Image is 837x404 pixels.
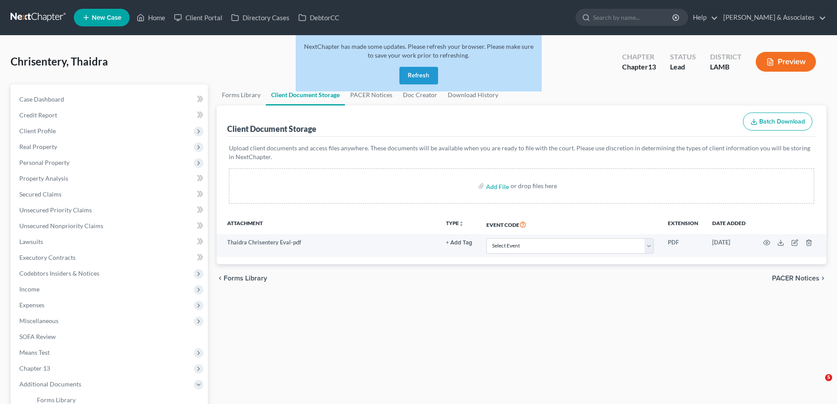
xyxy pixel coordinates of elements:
[446,240,472,246] button: + Add Tag
[12,329,208,345] a: SOFA Review
[217,275,267,282] button: chevron_left Forms Library
[304,43,533,59] span: NextChapter has made some updates. Please refresh your browser. Please make sure to save your wor...
[19,159,69,166] span: Personal Property
[217,214,439,234] th: Attachment
[19,364,50,372] span: Chapter 13
[217,275,224,282] i: chevron_left
[12,218,208,234] a: Unsecured Nonpriority Claims
[705,214,753,234] th: Date added
[743,113,812,131] button: Batch Download
[19,380,81,388] span: Additional Documents
[511,182,557,190] div: or drop files here
[772,275,819,282] span: PACER Notices
[12,234,208,250] a: Lawsuits
[227,10,294,25] a: Directory Cases
[266,84,345,106] a: Client Document Storage
[446,221,464,226] button: TYPEunfold_more
[807,374,828,395] iframe: Intercom live chat
[719,10,826,25] a: [PERSON_NAME] & Associates
[170,10,227,25] a: Client Portal
[294,10,344,25] a: DebtorCC
[19,222,103,229] span: Unsecured Nonpriority Claims
[19,301,44,309] span: Expenses
[670,62,696,72] div: Lead
[217,84,266,106] a: Forms Library
[19,175,68,182] span: Property Analysis
[11,55,108,68] span: Chrisentery, Thaidra
[12,250,208,266] a: Executory Contracts
[229,144,814,161] p: Upload client documents and access files anywhere. These documents will be available when you are...
[227,124,316,134] div: Client Document Storage
[217,234,439,257] td: Thaidra Chrisentery Eval-pdf
[92,15,121,21] span: New Case
[12,202,208,218] a: Unsecured Priority Claims
[12,171,208,186] a: Property Analysis
[19,333,56,340] span: SOFA Review
[19,349,50,356] span: Means Test
[399,67,438,84] button: Refresh
[37,396,76,404] span: Forms Library
[710,62,742,72] div: LAMB
[19,285,40,293] span: Income
[772,275,826,282] button: PACER Notices chevron_right
[705,234,753,257] td: [DATE]
[710,52,742,62] div: District
[19,238,43,245] span: Lawsuits
[593,9,674,25] input: Search by name...
[756,52,816,72] button: Preview
[12,107,208,123] a: Credit Report
[688,10,718,25] a: Help
[19,206,92,214] span: Unsecured Priority Claims
[19,111,57,119] span: Credit Report
[446,238,472,247] a: + Add Tag
[12,186,208,202] a: Secured Claims
[19,190,62,198] span: Secured Claims
[224,275,267,282] span: Forms Library
[19,269,99,277] span: Codebtors Insiders & Notices
[459,221,464,226] i: unfold_more
[661,214,705,234] th: Extension
[19,127,56,135] span: Client Profile
[759,118,805,125] span: Batch Download
[19,95,64,103] span: Case Dashboard
[479,214,661,234] th: Event Code
[19,254,76,261] span: Executory Contracts
[819,275,826,282] i: chevron_right
[19,143,57,150] span: Real Property
[670,52,696,62] div: Status
[12,91,208,107] a: Case Dashboard
[648,62,656,71] span: 13
[825,374,832,381] span: 5
[622,62,656,72] div: Chapter
[132,10,170,25] a: Home
[19,317,58,324] span: Miscellaneous
[661,234,705,257] td: PDF
[622,52,656,62] div: Chapter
